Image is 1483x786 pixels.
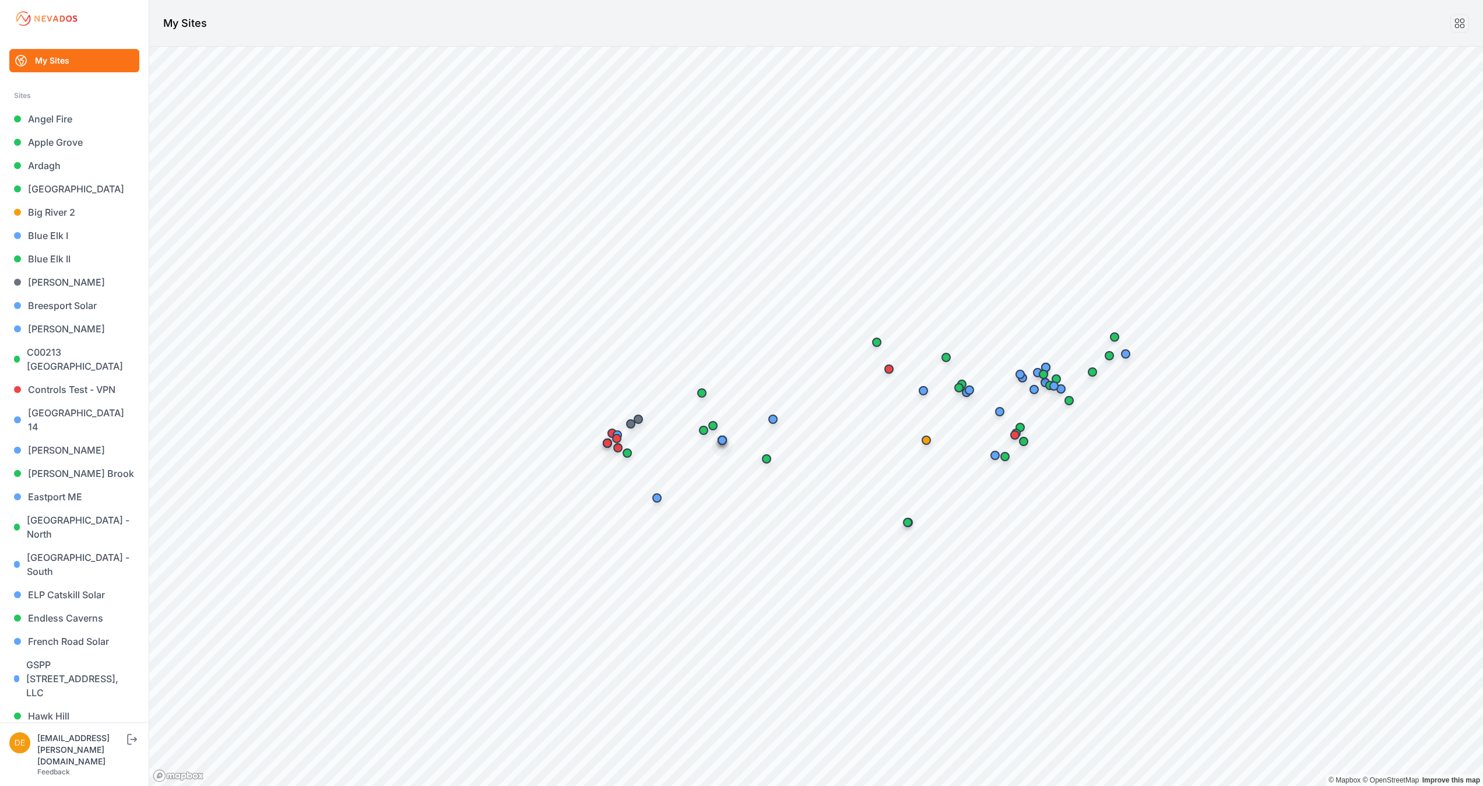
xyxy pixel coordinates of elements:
[711,429,734,452] div: Map marker
[877,357,901,381] div: Map marker
[9,294,139,317] a: Breesport Solar
[690,381,714,405] div: Map marker
[934,346,958,369] div: Map marker
[950,373,974,396] div: Map marker
[1003,423,1027,447] div: Map marker
[9,107,139,131] a: Angel Fire
[761,408,785,431] div: Map marker
[9,201,139,224] a: Big River 2
[9,546,139,583] a: [GEOGRAPHIC_DATA] - South
[9,154,139,177] a: Ardagh
[1103,325,1126,349] div: Map marker
[14,9,79,28] img: Nevados
[596,431,619,455] div: Map marker
[958,378,981,402] div: Map marker
[865,331,888,354] div: Map marker
[896,511,919,534] div: Map marker
[9,462,139,485] a: [PERSON_NAME] Brook
[1098,344,1121,367] div: Map marker
[1114,342,1137,366] div: Map marker
[619,412,642,436] div: Map marker
[9,341,139,378] a: C00213 [GEOGRAPHIC_DATA]
[1045,367,1068,391] div: Map marker
[606,423,629,447] div: Map marker
[701,414,725,437] div: Map marker
[9,606,139,630] a: Endless Caverns
[692,419,715,442] div: Map marker
[9,508,139,546] a: [GEOGRAPHIC_DATA] - North
[605,427,628,450] div: Map marker
[14,89,135,103] div: Sites
[9,653,139,704] a: GSPP [STREET_ADDRESS], LLC
[1362,776,1419,784] a: OpenStreetMap
[153,769,204,783] a: Mapbox logo
[915,429,938,452] div: Map marker
[9,224,139,247] a: Blue Elk I
[1081,360,1104,384] div: Map marker
[37,732,125,767] div: [EMAIL_ADDRESS][PERSON_NAME][DOMAIN_NAME]
[912,379,935,402] div: Map marker
[1008,363,1032,386] div: Map marker
[149,47,1483,786] canvas: Map
[9,401,139,438] a: [GEOGRAPHIC_DATA] 14
[9,317,139,341] a: [PERSON_NAME]
[600,422,624,445] div: Map marker
[1034,356,1057,379] div: Map marker
[993,445,1017,468] div: Map marker
[9,49,139,72] a: My Sites
[9,271,139,294] a: [PERSON_NAME]
[1008,416,1032,439] div: Map marker
[983,444,1007,467] div: Map marker
[9,732,30,753] img: devin.martin@nevados.solar
[1042,374,1066,398] div: Map marker
[1004,422,1028,445] div: Map marker
[9,583,139,606] a: ELP Catskill Solar
[163,15,207,31] h1: My Sites
[37,767,70,776] a: Feedback
[645,486,669,510] div: Map marker
[9,131,139,154] a: Apple Grove
[9,485,139,508] a: Eastport ME
[627,408,650,431] div: Map marker
[9,438,139,462] a: [PERSON_NAME]
[9,630,139,653] a: French Road Solar
[1329,776,1361,784] a: Mapbox
[1026,361,1049,384] div: Map marker
[9,704,139,728] a: Hawk Hill
[988,400,1011,423] div: Map marker
[1057,389,1081,412] div: Map marker
[1422,776,1480,784] a: Map feedback
[9,177,139,201] a: [GEOGRAPHIC_DATA]
[947,376,971,399] div: Map marker
[9,247,139,271] a: Blue Elk II
[9,378,139,401] a: Controls Test - VPN
[1022,378,1046,401] div: Map marker
[1032,363,1055,386] div: Map marker
[755,447,778,471] div: Map marker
